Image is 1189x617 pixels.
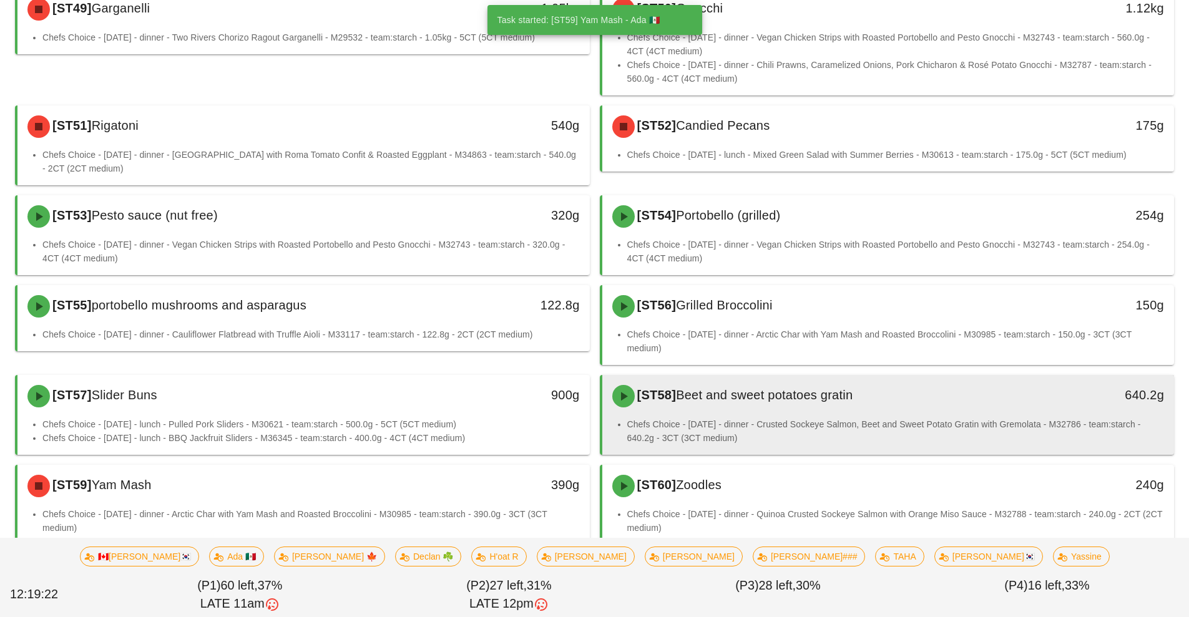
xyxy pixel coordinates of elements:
[1028,578,1065,592] span: 16 left,
[635,208,677,222] span: [ST54]
[453,385,579,405] div: 900g
[759,578,796,592] span: 28 left,
[453,295,579,315] div: 122.8g
[403,547,453,566] span: Declan ☘️
[627,148,1165,162] li: Chefs Choice - [DATE] - lunch - Mixed Green Salad with Summer Berries - M30613 - team:starch - 17...
[635,298,677,312] span: [ST56]
[627,328,1165,355] li: Chefs Choice - [DATE] - dinner - Arctic Char with Yam Mash and Roasted Broccolini - M30985 - team...
[487,5,697,35] div: Task started: [ST59] Yam Mash - Ada 🇲🇽
[635,388,677,402] span: [ST58]
[676,478,722,492] span: Zoodles
[676,1,723,15] span: Gnocchi
[544,547,626,566] span: [PERSON_NAME]
[42,238,580,265] li: Chefs Choice - [DATE] - dinner - Vegan Chicken Strips with Roasted Portobello and Pesto Gnocchi -...
[676,208,780,222] span: Portobello (grilled)
[676,298,773,312] span: Grilled Broccolini
[105,574,374,616] div: (P1) 37%
[50,1,92,15] span: [ST49]
[1037,475,1164,495] div: 240g
[1037,385,1164,405] div: 640.2g
[50,298,92,312] span: [ST55]
[1037,295,1164,315] div: 150g
[42,148,580,175] li: Chefs Choice - [DATE] - dinner - [GEOGRAPHIC_DATA] with Roma Tomato Confit & Roasted Eggplant - M...
[627,507,1165,535] li: Chefs Choice - [DATE] - dinner - Quinoa Crusted Sockeye Salmon with Orange Miso Sauce - M32788 - ...
[50,119,92,132] span: [ST51]
[490,578,527,592] span: 27 left,
[217,547,256,566] span: Ada 🇲🇽
[761,547,858,566] span: [PERSON_NAME]###
[88,547,191,566] span: 🇨🇦[PERSON_NAME]🇰🇷
[108,595,372,613] div: LATE 11am
[1061,547,1102,566] span: Yassine
[453,115,579,135] div: 540g
[220,578,257,592] span: 60 left,
[42,507,580,535] li: Chefs Choice - [DATE] - dinner - Arctic Char with Yam Mash and Roasted Broccolini - M30985 - team...
[92,208,218,222] span: Pesto sauce (nut free)
[42,431,580,445] li: Chefs Choice - [DATE] - lunch - BBQ Jackfruit Sliders - M36345 - team:starch - 400.0g - 4CT (4CT ...
[453,475,579,495] div: 390g
[92,478,152,492] span: Yam Mash
[50,478,92,492] span: [ST59]
[50,208,92,222] span: [ST53]
[282,547,377,566] span: [PERSON_NAME] 🍁
[676,388,853,402] span: Beet and sweet potatoes gratin
[92,298,306,312] span: portobello mushrooms and asparagus
[374,574,643,616] div: (P2) 31%
[627,238,1165,265] li: Chefs Choice - [DATE] - dinner - Vegan Chicken Strips with Roasted Portobello and Pesto Gnocchi -...
[913,574,1182,616] div: (P4) 33%
[92,1,150,15] span: Garganelli
[92,388,157,402] span: Slider Buns
[1037,205,1164,225] div: 254g
[643,574,913,616] div: (P3) 30%
[92,119,139,132] span: Rigatoni
[652,547,734,566] span: [PERSON_NAME]
[42,328,580,341] li: Chefs Choice - [DATE] - dinner - Cauliflower Flatbread with Truffle Aioli - M33117 - team:starch ...
[627,417,1165,445] li: Chefs Choice - [DATE] - dinner - Crusted Sockeye Salmon, Beet and Sweet Potato Gratin with Gremol...
[635,478,677,492] span: [ST60]
[7,583,105,606] div: 12:19:22
[883,547,916,566] span: TAHA
[377,595,641,613] div: LATE 12pm
[479,547,518,566] span: H'oat R
[42,31,580,44] li: Chefs Choice - [DATE] - dinner - Two Rivers Chorizo Ragout Garganelli - M29532 - team:starch - 1....
[635,1,677,15] span: [ST50]
[627,31,1165,58] li: Chefs Choice - [DATE] - dinner - Vegan Chicken Strips with Roasted Portobello and Pesto Gnocchi -...
[627,58,1165,85] li: Chefs Choice - [DATE] - dinner - Chili Prawns, Caramelized Onions, Pork Chicharon & Rosé Potato G...
[453,205,579,225] div: 320g
[635,119,677,132] span: [ST52]
[942,547,1034,566] span: [PERSON_NAME]🇰🇷
[50,388,92,402] span: [ST57]
[42,417,580,431] li: Chefs Choice - [DATE] - lunch - Pulled Pork Sliders - M30621 - team:starch - 500.0g - 5CT (5CT me...
[676,119,770,132] span: Candied Pecans
[1037,115,1164,135] div: 175g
